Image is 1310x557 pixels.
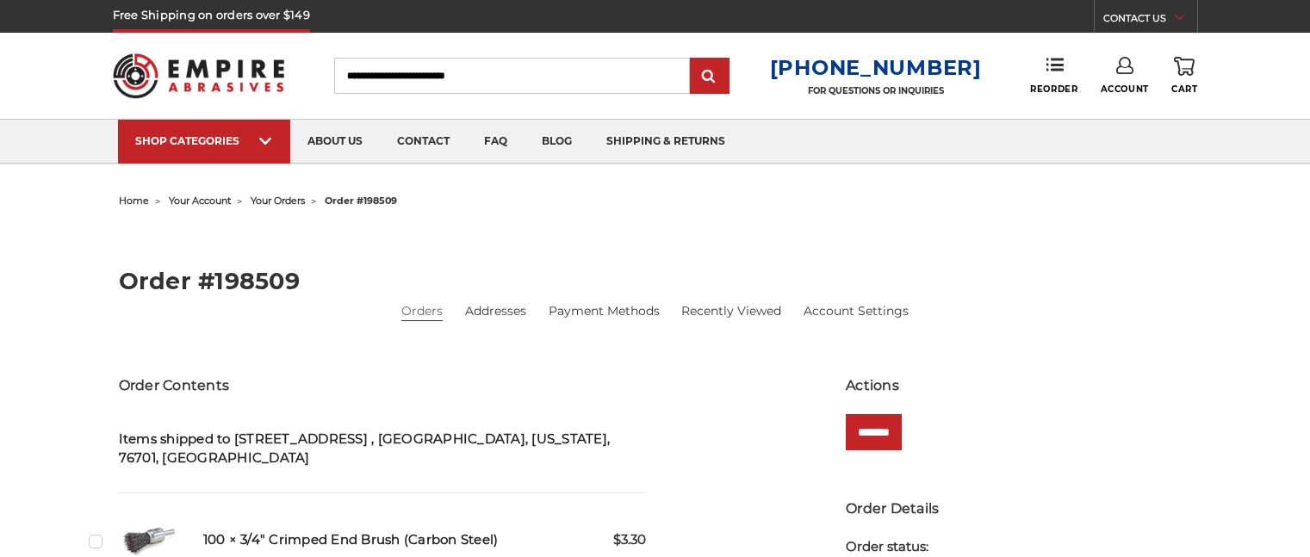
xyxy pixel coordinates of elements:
[549,302,660,320] a: Payment Methods
[589,120,742,164] a: shipping & returns
[1101,84,1149,95] span: Account
[119,195,149,207] a: home
[113,42,285,109] img: Empire Abrasives
[290,120,380,164] a: about us
[169,195,231,207] a: your account
[613,530,646,550] span: $3.30
[1030,57,1077,94] a: Reorder
[325,195,397,207] span: order #198509
[804,302,909,320] a: Account Settings
[203,530,647,550] h5: 100 × 3/4" Crimped End Brush (Carbon Steel)
[846,498,1191,519] h3: Order Details
[119,430,647,468] h5: Items shipped to [STREET_ADDRESS] , [GEOGRAPHIC_DATA], [US_STATE], 76701, [GEOGRAPHIC_DATA]
[1103,9,1197,33] a: CONTACT US
[692,59,727,94] input: Submit
[1171,84,1197,95] span: Cart
[401,302,443,320] a: Orders
[465,302,526,320] a: Addresses
[467,120,525,164] a: faq
[380,120,467,164] a: contact
[681,302,781,320] a: Recently Viewed
[1171,57,1197,95] a: Cart
[119,269,1192,293] h2: Order #198509
[119,375,647,396] h3: Order Contents
[770,85,982,96] p: FOR QUESTIONS OR INQUIRIES
[1030,84,1077,95] span: Reorder
[846,375,1191,396] h3: Actions
[525,120,589,164] a: blog
[846,537,963,557] dt: Order status:
[770,55,982,80] a: [PHONE_NUMBER]
[135,134,273,147] div: SHOP CATEGORIES
[251,195,305,207] a: your orders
